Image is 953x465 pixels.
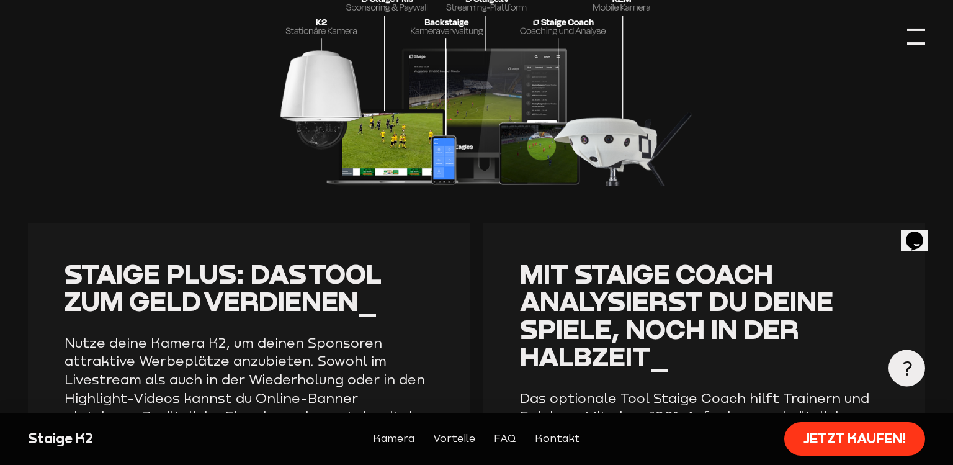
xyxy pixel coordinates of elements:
div: Staige K2 [28,430,242,448]
iframe: chat widget [901,214,941,251]
a: Kontakt [535,431,580,447]
a: Vorteile [433,431,475,447]
a: Kamera [373,431,414,447]
a: FAQ [494,431,516,447]
a: Jetzt kaufen! [784,422,925,456]
span: Mit Staige Coach analysierst du deine Spiele, noch in der Halbzeit_ [520,258,833,373]
span: Staige Plus: Das Tool zum Geld verdienen_ [65,258,382,318]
